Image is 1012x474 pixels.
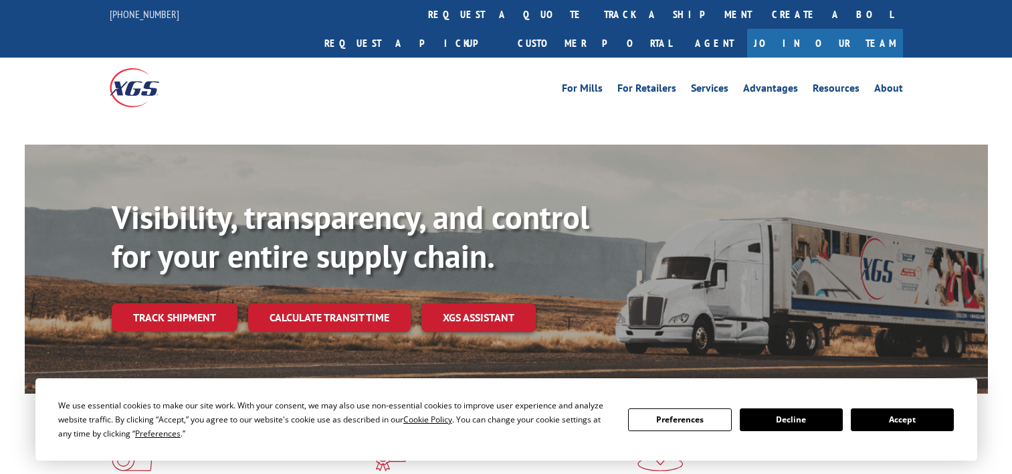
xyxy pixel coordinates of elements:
[851,408,954,431] button: Accept
[135,428,181,439] span: Preferences
[562,83,603,98] a: For Mills
[314,29,508,58] a: Request a pickup
[813,83,859,98] a: Resources
[617,83,676,98] a: For Retailers
[682,29,747,58] a: Agent
[112,303,237,331] a: Track shipment
[112,196,589,276] b: Visibility, transparency, and control for your entire supply chain.
[874,83,903,98] a: About
[508,29,682,58] a: Customer Portal
[740,408,843,431] button: Decline
[743,83,798,98] a: Advantages
[691,83,728,98] a: Services
[421,303,536,332] a: XGS ASSISTANT
[58,398,612,441] div: We use essential cookies to make our site work. With your consent, we may also use non-essential ...
[628,408,731,431] button: Preferences
[110,7,179,21] a: [PHONE_NUMBER]
[403,414,452,425] span: Cookie Policy
[35,378,977,461] div: Cookie Consent Prompt
[248,303,411,332] a: Calculate transit time
[747,29,903,58] a: Join Our Team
